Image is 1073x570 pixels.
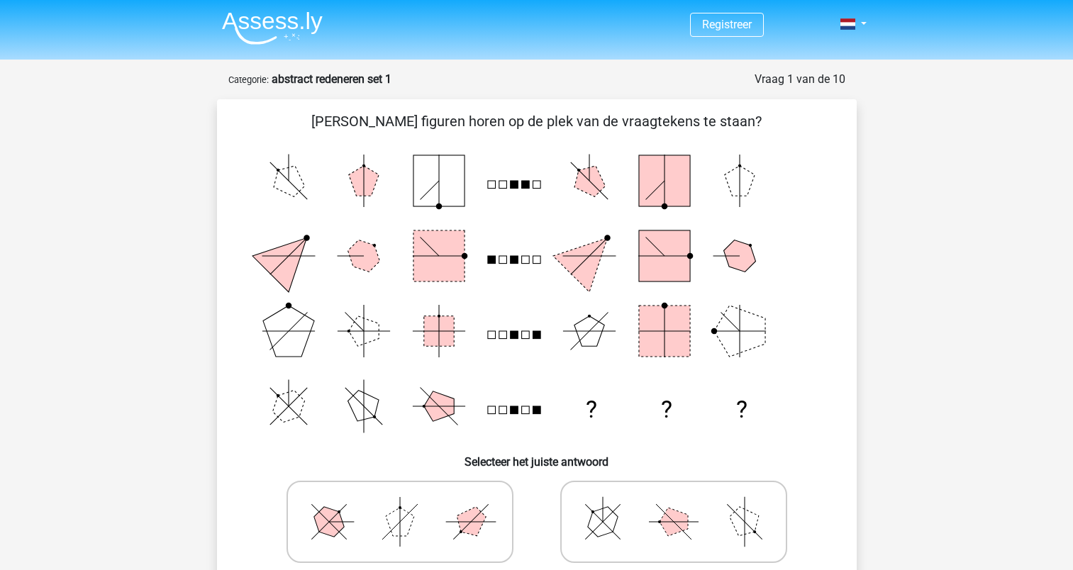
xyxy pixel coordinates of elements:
a: Registreer [702,18,752,31]
h6: Selecteer het juiste antwoord [240,444,834,469]
text: ? [660,396,672,423]
text: ? [736,396,747,423]
strong: abstract redeneren set 1 [272,72,391,86]
text: ? [585,396,596,423]
img: Assessly [222,11,323,45]
small: Categorie: [228,74,269,85]
p: [PERSON_NAME] figuren horen op de plek van de vraagtekens te staan? [240,111,834,132]
div: Vraag 1 van de 10 [755,71,845,88]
